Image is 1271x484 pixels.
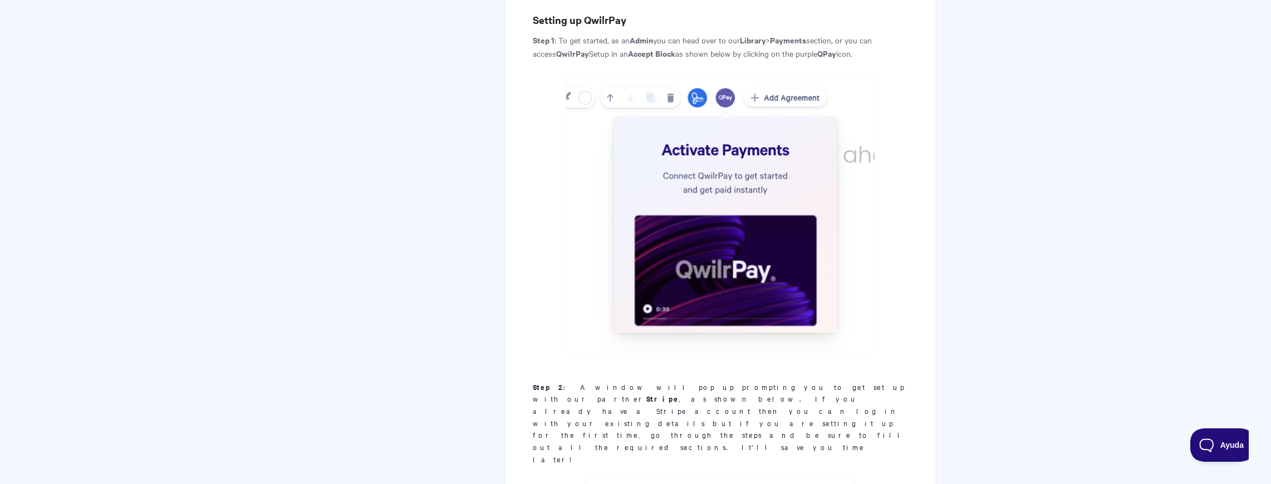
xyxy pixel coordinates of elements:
[646,393,679,404] b: Stripe
[533,12,907,28] h3: Setting up QwilrPay
[533,381,907,466] div: : A window will pop up prompting you to get set up with our partner , as shown below. If you alre...
[630,34,653,46] b: Admin
[566,75,875,353] img: file-DttJlaYiw6.png
[770,34,806,46] b: Payments
[817,47,836,59] b: QPay
[556,47,589,59] b: QwilrPay
[740,34,766,46] b: Library
[1190,428,1249,462] iframe: Activar/desactivar soporte al cliente
[533,382,563,392] b: Step 2
[533,34,554,46] b: Step 1
[533,33,907,60] p: : To get started, as an you can head over to our > section, or you can access Setup in an as show...
[628,47,675,59] b: Accept Block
